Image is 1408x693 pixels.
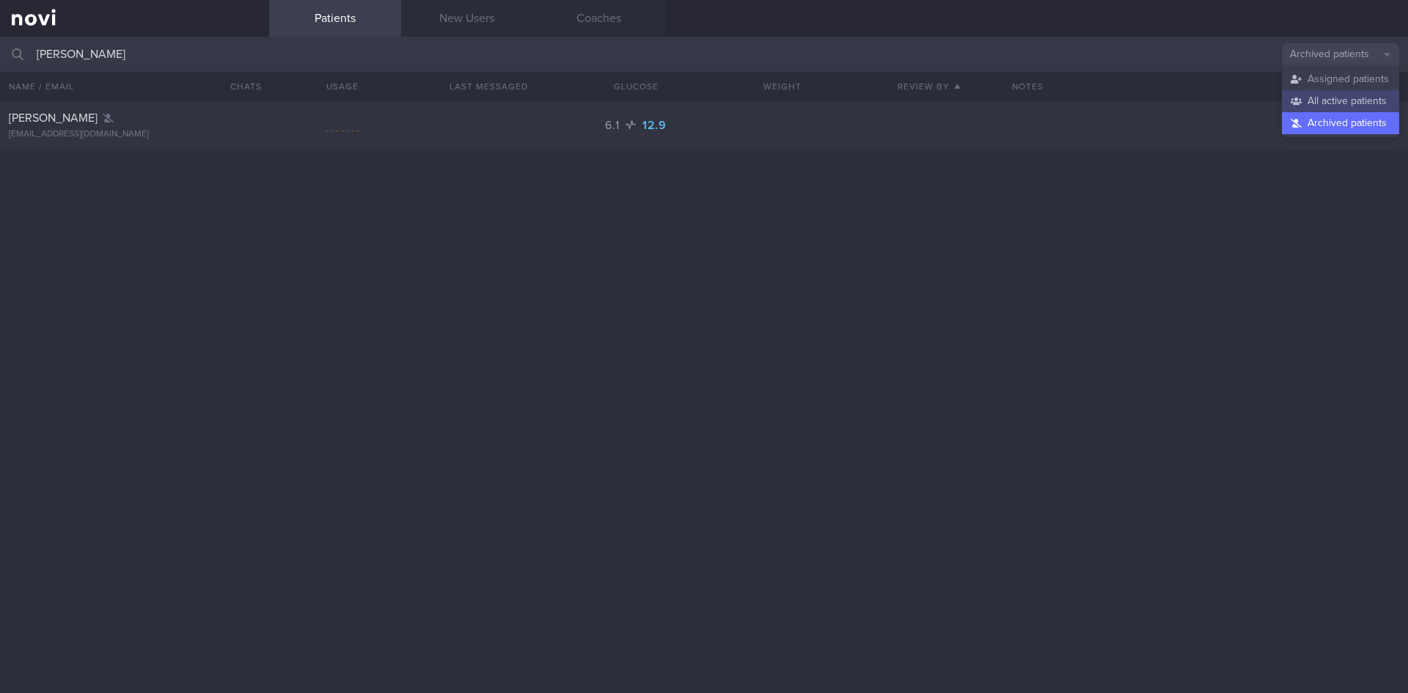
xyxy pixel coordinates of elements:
[416,72,562,101] button: Last Messaged
[642,120,667,131] span: 12.9
[1003,72,1408,101] div: Notes
[856,72,1002,101] button: Review By
[709,72,856,101] button: Weight
[1282,43,1399,65] button: Archived patients
[605,120,623,131] span: 6.1
[1282,68,1399,90] button: Assigned patients
[9,112,98,124] span: [PERSON_NAME]
[562,72,709,101] button: Glucose
[1282,90,1399,112] button: All active patients
[210,72,269,101] button: Chats
[269,72,416,101] div: Usage
[1282,112,1399,134] button: Archived patients
[9,129,260,140] div: [EMAIL_ADDRESS][DOMAIN_NAME]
